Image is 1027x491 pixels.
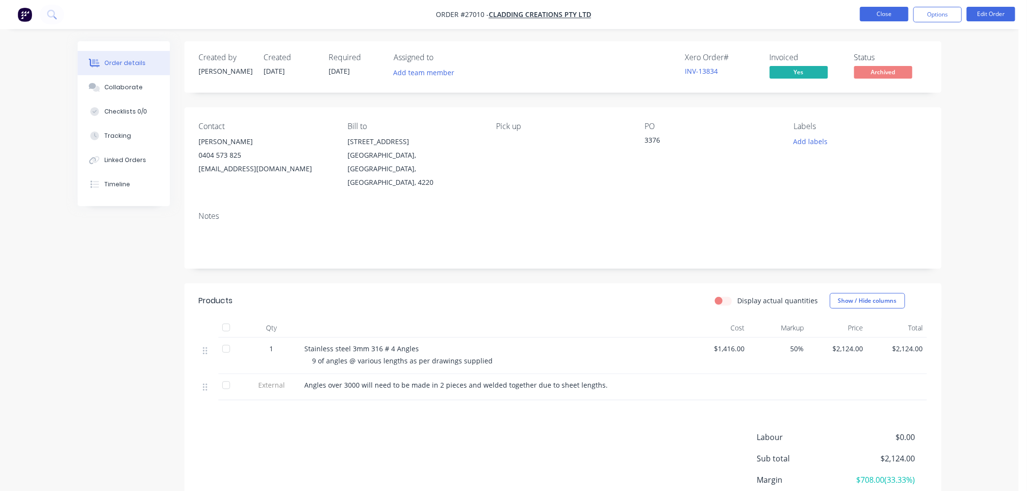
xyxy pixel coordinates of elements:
div: Total [867,318,927,338]
button: Collaborate [78,75,170,99]
div: Created by [199,53,252,62]
div: Tracking [104,131,131,140]
div: Linked Orders [104,156,146,164]
span: 9 of angles @ various lengths as per drawings supplied [313,356,493,365]
div: Assigned to [394,53,491,62]
span: $2,124.00 [871,344,923,354]
div: Created [264,53,317,62]
div: Timeline [104,180,130,189]
button: Add team member [394,66,460,79]
span: Sub total [757,453,844,464]
div: Invoiced [770,53,843,62]
div: Xero Order # [685,53,758,62]
div: Bill to [348,122,480,131]
span: Margin [757,474,844,486]
div: Checklists 0/0 [104,107,147,116]
button: Timeline [78,172,170,196]
div: [STREET_ADDRESS] [348,135,480,148]
button: Options [913,7,962,22]
div: 0404 573 825 [199,148,332,162]
div: [STREET_ADDRESS][GEOGRAPHIC_DATA], [GEOGRAPHIC_DATA], [GEOGRAPHIC_DATA], 4220 [348,135,480,189]
span: $1,416.00 [693,344,745,354]
div: Collaborate [104,83,143,92]
div: [EMAIL_ADDRESS][DOMAIN_NAME] [199,162,332,176]
div: 3376 [645,135,766,148]
label: Display actual quantities [738,295,818,306]
div: Cost [689,318,749,338]
a: INV-13834 [685,66,718,76]
button: Checklists 0/0 [78,99,170,124]
span: Stainless steel 3mm 316 # 4 Angles [305,344,419,353]
span: Yes [770,66,828,78]
span: $2,124.00 [812,344,864,354]
span: Archived [854,66,912,78]
div: [PERSON_NAME] [199,66,252,76]
div: Qty [243,318,301,338]
div: [GEOGRAPHIC_DATA], [GEOGRAPHIC_DATA], [GEOGRAPHIC_DATA], 4220 [348,148,480,189]
span: [DATE] [264,66,285,76]
div: Status [854,53,927,62]
span: [DATE] [329,66,350,76]
div: PO [645,122,778,131]
button: Edit Order [967,7,1015,21]
span: $0.00 [843,431,915,443]
button: Order details [78,51,170,75]
span: $2,124.00 [843,453,915,464]
div: Labels [794,122,927,131]
div: Required [329,53,382,62]
button: Show / Hide columns [830,293,905,309]
button: Tracking [78,124,170,148]
div: Products [199,295,233,307]
span: 1 [270,344,274,354]
div: Pick up [496,122,629,131]
span: 50% [752,344,804,354]
div: Contact [199,122,332,131]
span: Labour [757,431,844,443]
img: Factory [17,7,32,22]
div: Notes [199,212,927,221]
div: Order details [104,59,146,67]
div: Price [808,318,868,338]
button: Close [860,7,909,21]
button: Add team member [388,66,460,79]
span: $708.00 ( 33.33 %) [843,474,915,486]
div: [PERSON_NAME] [199,135,332,148]
a: Cladding Creations Pty Ltd [489,10,591,19]
span: External [247,380,297,390]
span: Order #27010 - [436,10,489,19]
button: Add labels [788,135,833,148]
div: [PERSON_NAME]0404 573 825[EMAIL_ADDRESS][DOMAIN_NAME] [199,135,332,176]
div: Markup [748,318,808,338]
span: Angles over 3000 will need to be made in 2 pieces and welded together due to sheet lengths. [305,380,608,390]
button: Linked Orders [78,148,170,172]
